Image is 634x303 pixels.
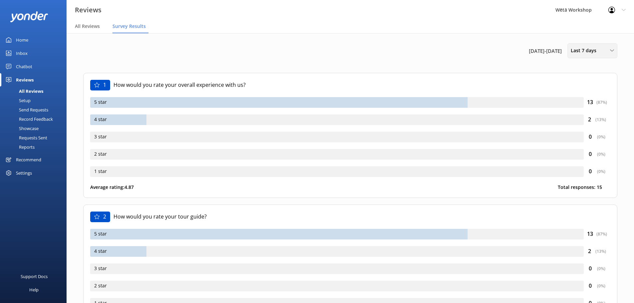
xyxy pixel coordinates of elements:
[113,213,610,221] p: How would you rate your tour guide?
[90,184,134,191] p: Average rating: 4.87
[4,142,67,152] a: Reports
[90,246,584,257] div: 4 star
[90,80,110,90] div: 1
[595,248,606,254] div: ( 13 %)
[16,60,32,73] div: Chatbot
[10,11,48,22] img: yonder-white-logo.png
[597,283,605,289] div: ( 0 %)
[4,133,47,142] div: Requests Sent
[571,47,600,54] span: Last 7 days
[597,168,605,175] div: ( 0 %)
[90,166,584,177] div: 1 star
[597,134,605,140] div: ( 0 %)
[584,133,610,141] div: 0
[584,150,610,159] div: 0
[4,142,35,152] div: Reports
[90,97,584,108] div: 5 star
[90,114,584,125] div: 4 star
[4,114,67,124] a: Record Feedback
[112,23,146,30] span: Survey Results
[4,96,31,105] div: Setup
[29,283,39,296] div: Help
[597,151,605,157] div: ( 0 %)
[75,5,102,15] h3: Reviews
[113,81,610,89] p: How would you rate your overall experience with us?
[584,282,610,290] div: 0
[90,132,584,142] div: 3 star
[596,99,607,105] div: ( 87 %)
[90,281,584,291] div: 2 star
[4,124,67,133] a: Showcase
[21,270,48,283] div: Support Docs
[584,230,610,238] div: 13
[90,229,584,239] div: 5 star
[4,105,67,114] a: Send Requests
[584,247,610,256] div: 2
[529,47,562,55] span: [DATE] - [DATE]
[584,98,610,107] div: 13
[16,47,28,60] div: Inbox
[584,264,610,273] div: 0
[90,263,584,274] div: 3 star
[16,166,32,180] div: Settings
[75,23,100,30] span: All Reviews
[4,114,53,124] div: Record Feedback
[4,124,39,133] div: Showcase
[596,231,607,237] div: ( 87 %)
[4,133,67,142] a: Requests Sent
[584,115,610,124] div: 2
[16,153,41,166] div: Recommend
[90,149,584,160] div: 2 star
[558,184,602,191] p: Total responses: 15
[16,33,28,47] div: Home
[595,116,606,123] div: ( 13 %)
[4,86,67,96] a: All Reviews
[597,265,605,272] div: ( 0 %)
[4,105,48,114] div: Send Requests
[584,167,610,176] div: 0
[90,212,110,222] div: 2
[16,73,34,86] div: Reviews
[4,96,67,105] a: Setup
[4,86,43,96] div: All Reviews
